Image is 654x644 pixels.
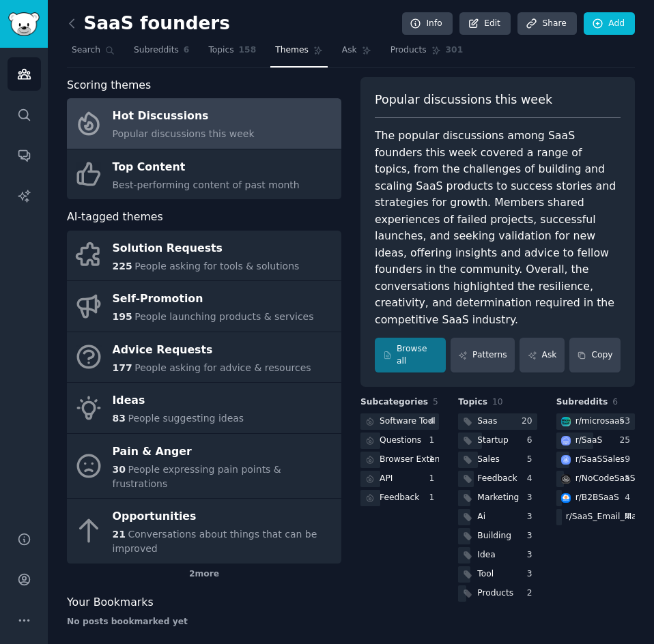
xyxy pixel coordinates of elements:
[477,415,497,428] div: Saas
[67,616,341,628] div: No posts bookmarked yet
[375,338,446,372] a: Browse all
[556,490,635,507] a: B2BSaaSr/B2BSaaS4
[113,128,255,139] span: Popular discussions this week
[113,441,335,463] div: Pain & Anger
[625,473,635,485] div: 5
[67,77,151,94] span: Scoring themes
[337,40,376,68] a: Ask
[113,529,126,540] span: 21
[458,509,537,526] a: Ai3
[527,568,537,581] div: 3
[477,473,517,485] div: Feedback
[575,415,624,428] div: r/ microsaas
[113,311,132,322] span: 195
[113,339,311,361] div: Advice Requests
[458,452,537,469] a: Sales5
[129,40,194,68] a: Subreddits6
[67,98,341,149] a: Hot DiscussionsPopular discussions this week
[569,338,621,372] button: Copy
[575,435,603,447] div: r/ SaaS
[477,549,495,561] div: Idea
[67,40,119,68] a: Search
[360,433,439,450] a: Questions1
[208,44,233,57] span: Topics
[446,44,464,57] span: 301
[477,492,519,504] div: Marketing
[113,413,126,424] span: 83
[527,549,537,561] div: 3
[380,415,436,428] div: Software Tool
[360,413,439,430] a: Software Tool4
[113,179,300,190] span: Best-performing content of past month
[134,311,313,322] span: People launching products & services
[67,13,230,35] h2: SaaS founders
[429,454,440,466] div: 1
[184,44,190,57] span: 6
[477,511,485,523] div: Ai
[477,435,508,447] div: Startup
[128,413,244,424] span: People suggesting ideas
[619,415,635,428] div: 53
[458,471,537,488] a: Feedback4
[386,40,468,68] a: Products301
[458,396,487,409] span: Topics
[556,509,635,526] a: r/SaaS_Email_Marketing4
[625,492,635,504] div: 4
[113,506,335,528] div: Opportunities
[380,473,393,485] div: API
[113,289,314,310] div: Self-Promotion
[556,452,635,469] a: SaaSSalesr/SaaSSales9
[342,44,357,57] span: Ask
[429,415,440,428] div: 4
[575,473,636,485] div: r/ NoCodeSaaS
[67,563,341,585] div: 2 more
[67,434,341,499] a: Pain & Anger30People expressing pain points & frustrations
[522,415,537,428] div: 20
[584,12,635,35] a: Add
[134,362,311,373] span: People asking for advice & resources
[67,383,341,433] a: Ideas83People suggesting ideas
[113,261,132,272] span: 225
[270,40,328,68] a: Themes
[520,338,565,372] a: Ask
[451,338,515,372] a: Patterns
[561,436,571,445] img: SaaS
[402,12,453,35] a: Info
[458,547,537,564] a: Idea3
[390,44,427,57] span: Products
[458,585,537,602] a: Products2
[458,433,537,450] a: Startup6
[67,594,154,611] span: Your Bookmarks
[113,390,244,412] div: Ideas
[556,396,608,409] span: Subreddits
[527,511,537,523] div: 3
[113,362,132,373] span: 177
[113,464,126,475] span: 30
[113,529,317,554] span: Conversations about things that can be improved
[458,566,537,583] a: Tool3
[625,511,635,523] div: 4
[113,106,255,128] div: Hot Discussions
[380,454,457,466] div: Browser Extension
[561,474,571,484] img: NoCodeSaaS
[458,490,537,507] a: Marketing3
[67,281,341,332] a: Self-Promotion195People launching products & services
[67,231,341,281] a: Solution Requests225People asking for tools & solutions
[360,490,439,507] a: Feedback1
[492,397,503,407] span: 10
[517,12,576,35] a: Share
[67,149,341,200] a: Top ContentBest-performing content of past month
[360,452,439,469] a: Browser Extension1
[429,473,440,485] div: 1
[477,530,511,542] div: Building
[625,454,635,466] div: 9
[477,587,513,600] div: Products
[527,530,537,542] div: 3
[275,44,309,57] span: Themes
[67,499,341,563] a: Opportunities21Conversations about things that can be improved
[556,471,635,488] a: NoCodeSaaSr/NoCodeSaaS5
[477,568,494,581] div: Tool
[134,261,299,272] span: People asking for tools & solutions
[203,40,261,68] a: Topics158
[612,397,618,407] span: 6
